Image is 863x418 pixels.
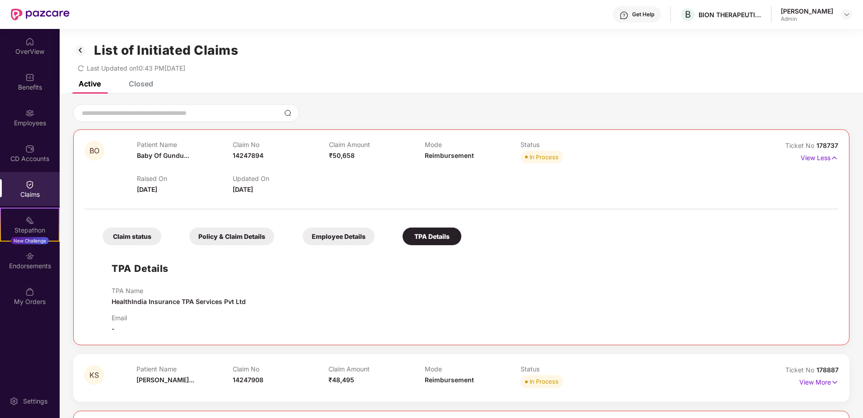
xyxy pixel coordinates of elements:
[425,376,474,384] span: Reimbursement
[136,365,233,373] p: Patient Name
[112,325,115,332] span: -
[189,228,274,245] div: Policy & Claim Details
[801,151,838,163] p: View Less
[112,287,246,294] p: TPA Name
[25,180,34,189] img: svg+xml;base64,PHN2ZyBpZD0iQ2xhaW0iIHhtbG5zPSJodHRwOi8vd3d3LnczLm9yZy8yMDAwL3N2ZyIgd2lkdGg9IjIwIi...
[233,175,328,182] p: Updated On
[87,64,185,72] span: Last Updated on 10:43 PM[DATE]
[685,9,691,20] span: B
[25,109,34,118] img: svg+xml;base64,PHN2ZyBpZD0iRW1wbG95ZWVzIiB4bWxucz0iaHR0cDovL3d3dy53My5vcmcvMjAwMC9zdmciIHdpZHRoPS...
[284,109,291,117] img: svg+xml;base64,PHN2ZyBpZD0iU2VhcmNoLTMyeDMyIiB4bWxucz0iaHR0cDovL3d3dy53My5vcmcvMjAwMC9zdmciIHdpZH...
[403,228,461,245] div: TPA Details
[425,365,521,373] p: Mode
[233,152,263,159] span: 14247894
[233,376,263,384] span: 14247908
[328,376,354,384] span: ₹48,495
[521,365,617,373] p: Status
[233,141,328,148] p: Claim No
[816,142,838,149] span: 178737
[89,147,99,155] span: BO
[25,287,34,296] img: svg+xml;base64,PHN2ZyBpZD0iTXlfT3JkZXJzIiBkYXRhLW5hbWU9Ik15IE9yZGVycyIgeG1sbnM9Imh0dHA6Ly93d3cudz...
[530,152,558,161] div: In Process
[25,144,34,153] img: svg+xml;base64,PHN2ZyBpZD0iQ0RfQWNjb3VudHMiIGRhdGEtbmFtZT0iQ0QgQWNjb3VudHMiIHhtbG5zPSJodHRwOi8vd3...
[425,152,474,159] span: Reimbursement
[89,371,99,379] span: KS
[9,397,19,406] img: svg+xml;base64,PHN2ZyBpZD0iU2V0dGluZy0yMHgyMCIgeG1sbnM9Imh0dHA6Ly93d3cudzMub3JnLzIwMDAvc3ZnIiB3aW...
[78,64,84,72] span: redo
[112,261,169,276] h1: TPA Details
[137,185,157,193] span: [DATE]
[112,314,127,322] p: Email
[831,377,839,387] img: svg+xml;base64,PHN2ZyB4bWxucz0iaHR0cDovL3d3dy53My5vcmcvMjAwMC9zdmciIHdpZHRoPSIxNyIgaGVpZ2h0PSIxNy...
[25,252,34,261] img: svg+xml;base64,PHN2ZyBpZD0iRW5kb3JzZW1lbnRzIiB4bWxucz0iaHR0cDovL3d3dy53My5vcmcvMjAwMC9zdmciIHdpZH...
[830,153,838,163] img: svg+xml;base64,PHN2ZyB4bWxucz0iaHR0cDovL3d3dy53My5vcmcvMjAwMC9zdmciIHdpZHRoPSIxNyIgaGVpZ2h0PSIxNy...
[699,10,762,19] div: BION THERAPEUTICS ([GEOGRAPHIC_DATA]) PRIVATE LIMITED
[799,375,839,387] p: View More
[1,226,59,235] div: Stepathon
[632,11,654,18] div: Get Help
[816,366,839,374] span: 178887
[137,152,189,159] span: Baby Of Gundu...
[136,376,194,384] span: [PERSON_NAME]...
[329,152,355,159] span: ₹50,658
[103,228,161,245] div: Claim status
[94,43,238,58] h1: List of Initiated Claims
[781,15,833,23] div: Admin
[11,237,49,244] div: New Challenge
[233,365,329,373] p: Claim No
[303,228,375,245] div: Employee Details
[20,397,50,406] div: Settings
[25,37,34,46] img: svg+xml;base64,PHN2ZyBpZD0iSG9tZSIgeG1sbnM9Imh0dHA6Ly93d3cudzMub3JnLzIwMDAvc3ZnIiB3aWR0aD0iMjAiIG...
[25,73,34,82] img: svg+xml;base64,PHN2ZyBpZD0iQmVuZWZpdHMiIHhtbG5zPSJodHRwOi8vd3d3LnczLm9yZy8yMDAwL3N2ZyIgd2lkdGg9Ij...
[329,141,425,148] p: Claim Amount
[843,11,850,18] img: svg+xml;base64,PHN2ZyBpZD0iRHJvcGRvd24tMzJ4MzIiIHhtbG5zPSJodHRwOi8vd3d3LnczLm9yZy8yMDAwL3N2ZyIgd2...
[137,141,233,148] p: Patient Name
[79,79,101,88] div: Active
[11,9,70,20] img: New Pazcare Logo
[785,142,816,149] span: Ticket No
[112,298,246,305] span: HealthIndia Insurance TPA Services Pvt Ltd
[530,377,558,386] div: In Process
[73,43,88,58] img: svg+xml;base64,PHN2ZyB3aWR0aD0iMzIiIGhlaWdodD0iMzIiIHZpZXdCb3g9IjAgMCAzMiAzMiIgZmlsbD0ibm9uZSIgeG...
[129,79,153,88] div: Closed
[619,11,628,20] img: svg+xml;base64,PHN2ZyBpZD0iSGVscC0zMngzMiIgeG1sbnM9Imh0dHA6Ly93d3cudzMub3JnLzIwMDAvc3ZnIiB3aWR0aD...
[781,7,833,15] div: [PERSON_NAME]
[328,365,425,373] p: Claim Amount
[233,185,253,193] span: [DATE]
[521,141,616,148] p: Status
[137,175,233,182] p: Raised On
[425,141,521,148] p: Mode
[25,216,34,225] img: svg+xml;base64,PHN2ZyB4bWxucz0iaHR0cDovL3d3dy53My5vcmcvMjAwMC9zdmciIHdpZHRoPSIyMSIgaGVpZ2h0PSIyMC...
[785,366,816,374] span: Ticket No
